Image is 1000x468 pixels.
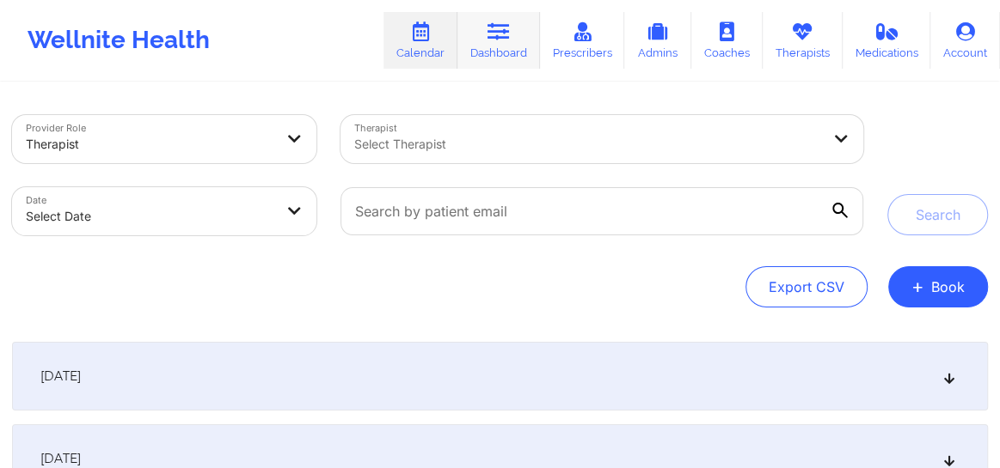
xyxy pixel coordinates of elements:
[40,450,81,467] span: [DATE]
[624,12,691,69] a: Admins
[843,12,931,69] a: Medications
[691,12,763,69] a: Coaches
[340,187,863,235] input: Search by patient email
[457,12,540,69] a: Dashboard
[930,12,1000,69] a: Account
[40,368,81,385] span: [DATE]
[383,12,457,69] a: Calendar
[911,282,924,291] span: +
[540,12,625,69] a: Prescribers
[26,125,273,163] div: Therapist
[26,198,273,235] div: Select Date
[745,266,868,307] button: Export CSV
[888,266,988,307] button: +Book
[887,194,988,235] button: Search
[763,12,843,69] a: Therapists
